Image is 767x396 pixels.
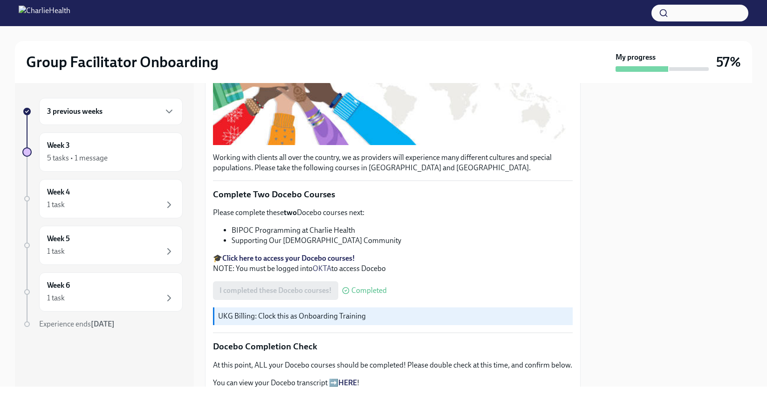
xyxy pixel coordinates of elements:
[218,311,569,321] p: UKG Billing: Clock this as Onboarding Training
[47,106,103,117] h6: 3 previous weeks
[213,153,573,173] p: Working with clients all over the country, we as providers will experience many different culture...
[39,98,183,125] div: 3 previous weeks
[22,226,183,265] a: Week 51 task
[26,53,219,71] h2: Group Facilitator Onboarding
[716,54,741,70] h3: 57%
[213,188,573,201] p: Complete Two Docebo Courses
[213,340,573,353] p: Docebo Completion Check
[91,320,115,328] strong: [DATE]
[39,320,115,328] span: Experience ends
[616,52,656,63] strong: My progress
[213,208,573,218] p: Please complete these Docebo courses next:
[47,293,65,303] div: 1 task
[232,236,573,246] li: Supporting Our [DEMOGRAPHIC_DATA] Community
[213,360,573,370] p: At this point, ALL your Docebo courses should be completed! Please double check at this time, and...
[22,179,183,218] a: Week 41 task
[284,208,297,217] strong: two
[232,225,573,236] li: BIPOC Programming at Charlie Health
[47,246,65,257] div: 1 task
[47,200,65,210] div: 1 task
[47,153,108,163] div: 5 tasks • 1 message
[47,140,70,151] h6: Week 3
[222,254,355,263] a: Click here to access your Docebo courses!
[47,187,70,197] h6: Week 4
[19,6,70,21] img: CharlieHealth
[338,378,357,387] a: HERE
[47,280,70,291] h6: Week 6
[213,253,573,274] p: 🎓 NOTE: You must be logged into to access Docebo
[313,264,331,273] a: OKTA
[22,132,183,172] a: Week 35 tasks • 1 message
[213,378,573,388] p: You can view your Docebo transcript ➡️ !
[351,287,387,294] span: Completed
[22,272,183,312] a: Week 61 task
[47,234,70,244] h6: Week 5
